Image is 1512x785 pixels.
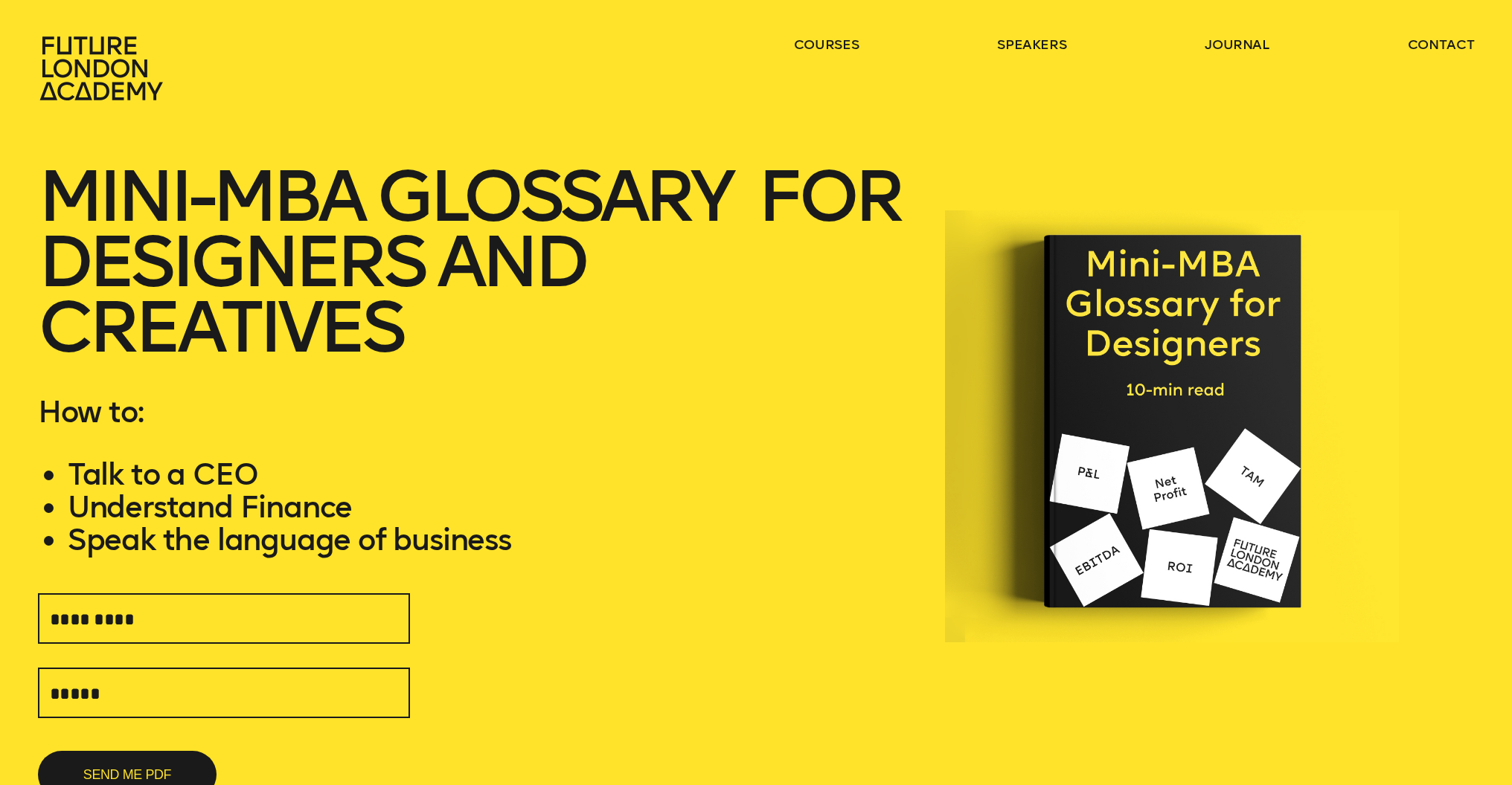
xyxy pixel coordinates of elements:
[68,491,907,523] li: Understand Finance
[68,523,907,556] li: Speak the language of business
[1205,36,1269,54] a: journal
[794,36,859,54] a: courses
[38,395,907,428] p: How to:
[38,164,907,395] h1: Mini-MBA Glossary for Designers and Creatives
[1408,36,1475,54] a: contact
[68,458,907,491] li: Talk to a CEO
[997,36,1066,54] a: speakers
